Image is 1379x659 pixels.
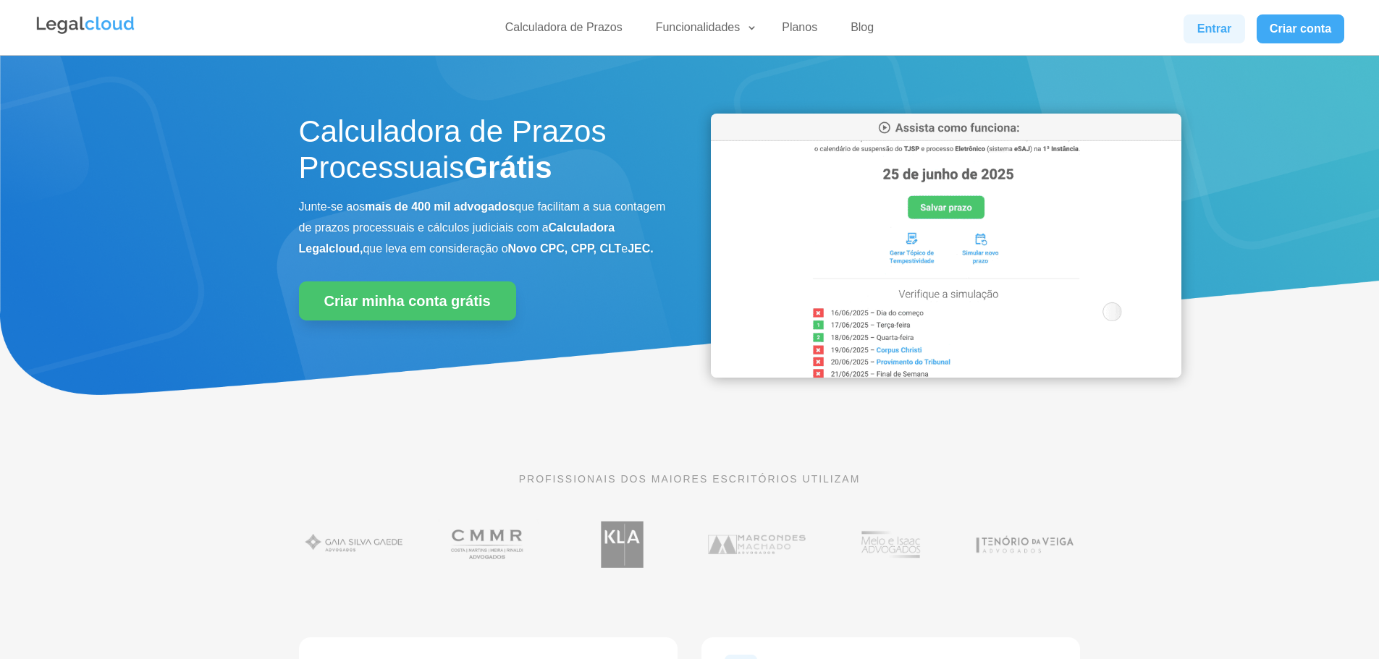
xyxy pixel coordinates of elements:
img: Marcondes Machado Advogados utilizam a Legalcloud [701,514,812,575]
b: mais de 400 mil advogados [365,200,515,213]
a: Planos [773,20,826,41]
img: Profissionais do escritório Melo e Isaac Advogados utilizam a Legalcloud [835,514,946,575]
img: Tenório da Veiga Advogados [969,514,1080,575]
a: Criar conta [1257,14,1345,43]
a: Logo da Legalcloud [35,26,136,38]
a: Calculadora de Prazos Processuais da Legalcloud [711,367,1181,380]
a: Funcionalidades [647,20,758,41]
a: Blog [842,20,882,41]
b: Calculadora Legalcloud, [299,221,615,255]
p: Junte-se aos que facilitam a sua contagem de prazos processuais e cálculos judiciais com a que le... [299,197,668,259]
a: Criar minha conta grátis [299,281,516,320]
b: JEC. [628,242,654,255]
img: Costa Martins Meira Rinaldi Advogados [433,514,544,575]
h1: Calculadora de Prazos Processuais [299,114,668,194]
a: Entrar [1184,14,1244,43]
img: Calculadora de Prazos Processuais da Legalcloud [711,114,1181,378]
p: PROFISSIONAIS DOS MAIORES ESCRITÓRIOS UTILIZAM [299,471,1081,487]
img: Koury Lopes Advogados [567,514,678,575]
img: Gaia Silva Gaede Advogados Associados [299,514,410,575]
a: Calculadora de Prazos [497,20,631,41]
strong: Grátis [464,150,552,184]
b: Novo CPC, CPP, CLT [508,242,622,255]
img: Legalcloud Logo [35,14,136,36]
